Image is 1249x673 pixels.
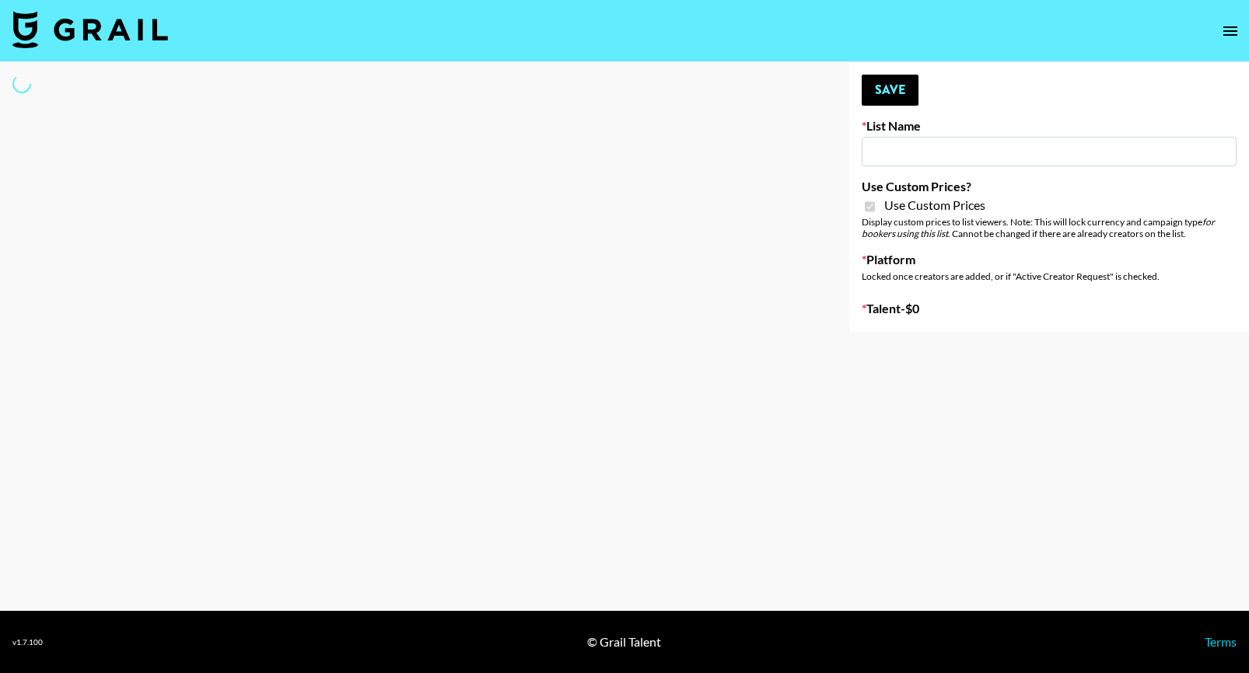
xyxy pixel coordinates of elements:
[862,301,1237,316] label: Talent - $ 0
[12,637,43,647] div: v 1.7.100
[587,634,661,650] div: © Grail Talent
[862,118,1237,134] label: List Name
[862,75,918,106] button: Save
[862,270,1237,282] div: Locked once creators are added, or if "Active Creator Request" is checked.
[862,252,1237,267] label: Platform
[1205,634,1237,649] a: Terms
[862,216,1215,239] em: for bookers using this list
[862,216,1237,239] div: Display custom prices to list viewers. Note: This will lock currency and campaign type . Cannot b...
[884,197,985,213] span: Use Custom Prices
[1215,16,1246,47] button: open drawer
[862,179,1237,194] label: Use Custom Prices?
[12,11,168,48] img: Grail Talent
